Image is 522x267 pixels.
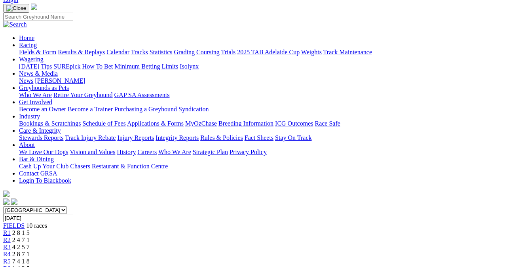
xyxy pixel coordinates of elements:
[35,77,85,84] a: [PERSON_NAME]
[19,127,61,134] a: Care & Integrity
[53,63,80,70] a: SUREpick
[19,70,58,77] a: News & Media
[200,134,243,141] a: Rules & Policies
[237,49,300,55] a: 2025 TAB Adelaide Cup
[275,120,313,127] a: ICG Outcomes
[117,149,136,155] a: History
[19,92,519,99] div: Greyhounds as Pets
[3,191,9,197] img: logo-grsa-white.png
[12,244,30,250] span: 4 2 5 7
[3,4,29,13] button: Toggle navigation
[19,134,519,141] div: Care & Integrity
[245,134,273,141] a: Fact Sheets
[31,4,37,10] img: logo-grsa-white.png
[19,170,57,177] a: Contact GRSA
[127,120,184,127] a: Applications & Forms
[19,84,69,91] a: Greyhounds as Pets
[26,222,47,229] span: 10 races
[106,49,129,55] a: Calendar
[323,49,372,55] a: Track Maintenance
[19,149,519,156] div: About
[301,49,322,55] a: Weights
[114,106,177,113] a: Purchasing a Greyhound
[19,113,40,120] a: Industry
[11,198,17,205] img: twitter.svg
[156,134,199,141] a: Integrity Reports
[218,120,273,127] a: Breeding Information
[180,63,199,70] a: Isolynx
[114,92,170,98] a: GAP SA Assessments
[3,258,11,265] a: R5
[19,56,44,63] a: Wagering
[19,77,33,84] a: News
[174,49,195,55] a: Grading
[19,163,519,170] div: Bar & Dining
[19,134,63,141] a: Stewards Reports
[19,63,519,70] div: Wagering
[19,77,519,84] div: News & Media
[150,49,173,55] a: Statistics
[3,198,9,205] img: facebook.svg
[3,21,27,28] img: Search
[82,63,113,70] a: How To Bet
[3,244,11,250] a: R3
[65,134,116,141] a: Track Injury Rebate
[3,251,11,257] a: R4
[12,229,30,236] span: 2 8 1 5
[230,149,267,155] a: Privacy Policy
[53,92,113,98] a: Retire Your Greyhound
[19,177,71,184] a: Login To Blackbook
[158,149,191,155] a: Who We Are
[19,156,54,162] a: Bar & Dining
[19,120,81,127] a: Bookings & Scratchings
[3,222,25,229] a: FIELDS
[221,49,235,55] a: Trials
[19,99,52,105] a: Get Involved
[3,236,11,243] a: R2
[3,214,73,222] input: Select date
[19,149,68,155] a: We Love Our Dogs
[178,106,209,113] a: Syndication
[19,106,519,113] div: Get Involved
[19,42,37,48] a: Racing
[137,149,157,155] a: Careers
[70,163,168,170] a: Chasers Restaurant & Function Centre
[58,49,105,55] a: Results & Replays
[19,120,519,127] div: Industry
[275,134,311,141] a: Stay On Track
[19,34,34,41] a: Home
[70,149,115,155] a: Vision and Values
[114,63,178,70] a: Minimum Betting Limits
[3,229,11,236] a: R1
[131,49,148,55] a: Tracks
[196,49,220,55] a: Coursing
[315,120,340,127] a: Race Safe
[12,236,30,243] span: 2 4 7 1
[19,163,68,170] a: Cash Up Your Club
[19,49,519,56] div: Racing
[6,5,26,11] img: Close
[12,258,30,265] span: 7 4 1 8
[117,134,154,141] a: Injury Reports
[12,251,30,257] span: 2 8 7 1
[19,141,35,148] a: About
[19,106,66,113] a: Become an Owner
[19,92,52,98] a: Who We Are
[3,13,73,21] input: Search
[19,49,56,55] a: Fields & Form
[185,120,217,127] a: MyOzChase
[68,106,113,113] a: Become a Trainer
[19,63,52,70] a: [DATE] Tips
[82,120,125,127] a: Schedule of Fees
[193,149,228,155] a: Strategic Plan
